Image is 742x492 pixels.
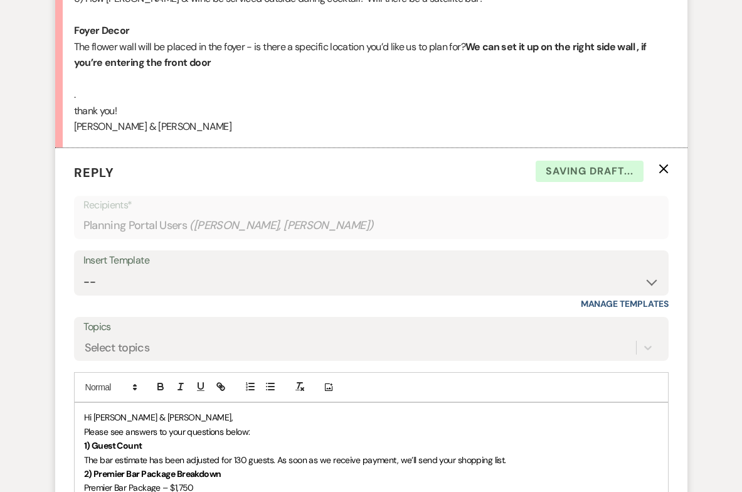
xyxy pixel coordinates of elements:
span: . [74,88,75,101]
span: Hi [PERSON_NAME] & [PERSON_NAME], [84,412,233,423]
p: [PERSON_NAME] & [PERSON_NAME] [74,119,669,135]
span: Please see answers to your questions below: [84,426,250,437]
p: thank you! [74,103,669,119]
span: ( [PERSON_NAME], [PERSON_NAME] ) [189,217,374,234]
strong: Foyer Decor [74,24,130,37]
span: The flower wall will be placed in the foyer - is there a specific location you’d like us to plan ... [74,40,465,53]
strong: We can set it up on the right side wall , if you’re entering the front door [74,40,647,70]
strong: 1) Guest Count [84,440,142,451]
span: Saving draft... [536,161,644,182]
div: Select topics [85,340,150,356]
div: Insert Template [83,252,659,270]
a: Manage Templates [581,298,669,309]
p: Recipients* [83,197,659,213]
label: Topics [83,318,659,336]
strong: 2) Premier Bar Package Breakdown [84,468,221,479]
span: The bar estimate has been adjusted for 130 guests. As soon as we receive payment, we’ll send your... [84,454,506,466]
div: Planning Portal Users [83,213,659,238]
span: Reply [74,164,114,181]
